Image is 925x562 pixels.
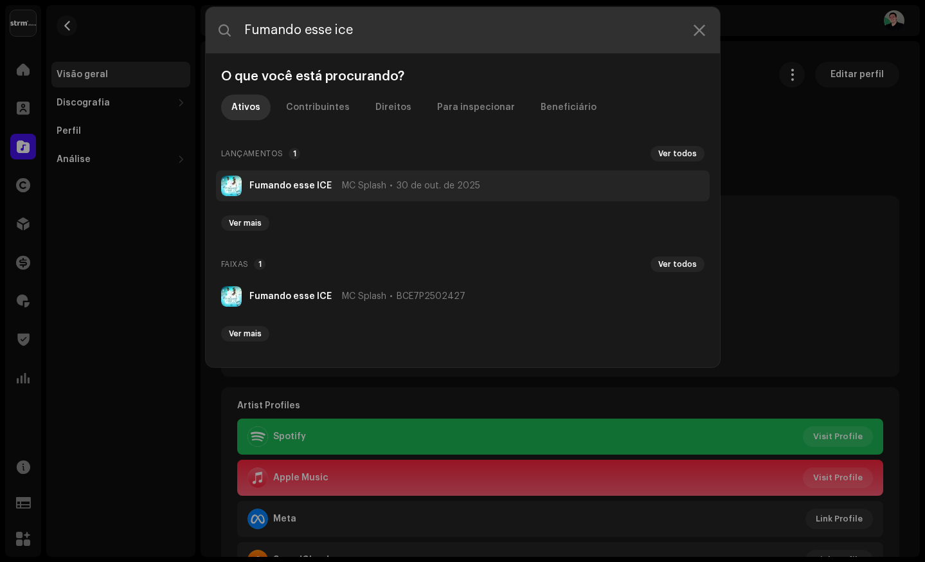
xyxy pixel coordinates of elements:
div: Direitos [375,95,411,120]
span: MC Splash [342,181,386,191]
p-badge: 1 [254,258,265,270]
div: Para inspecionar [437,95,515,120]
button: Ver mais [221,326,269,341]
span: Lançamentos [221,146,284,161]
div: Ativos [231,95,260,120]
span: Ver todos [658,149,697,159]
input: Pesquisa [206,7,720,53]
span: MC Splash [342,291,386,302]
p-badge: 1 [289,148,300,159]
button: Ver todos [651,146,705,161]
strong: Fumando esse ICE [249,291,332,302]
img: 2f2b026d-5d50-4a67-9b9a-c5a3c7c84a6d [221,286,242,307]
span: Ver mais [229,329,262,339]
span: Ver mais [229,218,262,228]
span: Ver todos [658,259,697,269]
button: Ver todos [651,257,705,272]
span: 30 de out. de 2025 [397,181,480,191]
button: Ver mais [221,215,269,231]
div: Contribuintes [286,95,350,120]
strong: Fumando esse ICE [249,181,332,191]
div: Beneficiário [541,95,597,120]
img: 2f2b026d-5d50-4a67-9b9a-c5a3c7c84a6d [221,176,242,196]
span: Faixas [221,257,249,272]
span: BCE7P2502427 [397,291,465,302]
div: O que você está procurando? [216,69,710,84]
